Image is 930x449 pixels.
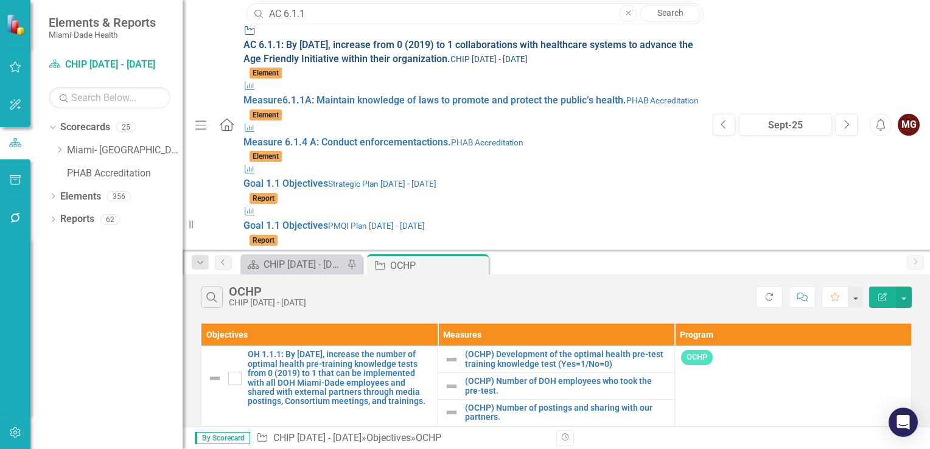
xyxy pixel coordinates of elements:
span: Report [250,193,278,204]
div: 62 [100,214,120,224]
small: PHAB Accreditation [451,137,523,147]
div: 356 [107,191,131,201]
input: Search Below... [49,87,170,108]
span: Goal 1.1 Objectives [243,178,328,189]
a: Goal 1.1 ObjectivesPMQI Plan [DATE] - [DATE]Report [243,205,701,247]
div: CHIP [DATE] - [DATE] [229,298,306,307]
small: CHIP [DATE] - [DATE] [450,54,528,64]
div: 25 [116,122,136,133]
a: Reports [60,212,94,226]
span: Measure A: Maintain knowledge of laws to promote and protect the public’s health. [243,94,626,106]
div: Open Intercom Messenger [889,408,918,437]
a: CHIP [DATE] - [DATE] [49,58,170,72]
button: MG [898,114,920,136]
span: : By [DATE], increase from 0 (2019) to 1 collaborations with healthcare systems to advance the Ag... [243,39,693,64]
img: Not Defined [208,371,222,386]
img: ClearPoint Strategy [6,14,27,35]
img: Not Defined [444,352,459,367]
a: Miami- [GEOGRAPHIC_DATA] [67,144,183,158]
span: Report [250,235,278,246]
button: Sept-25 [739,114,832,136]
small: Strategic Plan [DATE] - [DATE] [328,179,436,189]
span: Elements & Reports [49,15,156,30]
a: Goal 1.1 ObjectivesStrategic Plan [DATE] - [DATE]Report [243,163,701,205]
a: PHAB Accreditation [67,167,183,181]
a: CHIP [DATE] - [DATE] [243,257,344,272]
span: By Scorecard [195,432,250,444]
a: Measure6.1.1A: Maintain knowledge of laws to promote and protect the public’s health.PHAB Accredi... [243,80,701,122]
input: Search ClearPoint... [246,3,704,24]
span: Element [250,151,282,162]
a: Elements [60,190,101,204]
strong: AC [243,39,256,50]
img: Not Defined [444,405,459,420]
a: AC 6.1.1: By [DATE], increase from 0 (2019) to 1 collaborations with healthcare systems to advanc... [243,24,701,80]
a: Measure 6.1.4 A: Conduct enforcementactions.PHAB AccreditationElement [243,122,701,164]
div: OCHP [390,258,486,273]
span: OCHP [681,350,713,365]
a: CHIP [DATE] - [DATE] [273,432,362,444]
span: Goal 1.1 Objectives [243,220,328,231]
small: PHAB Accreditation [626,96,699,105]
span: Element [250,68,282,78]
div: OCHP [229,285,306,298]
div: Sept-25 [743,118,828,133]
a: Scorecards [60,120,110,134]
a: (OCHP) Number of postings and sharing with our partners. [465,403,668,422]
td: Double-Click to Edit Right Click for Context Menu [438,399,675,426]
strong: ac [416,136,427,148]
small: PMQI Plan [DATE] - [DATE] [328,221,425,231]
div: CHIP [DATE] - [DATE] [264,257,344,272]
strong: 6.1.1 [259,39,281,50]
strong: 6.1.1 [282,94,305,106]
td: Double-Click to Edit [675,346,912,426]
a: Objectives [366,432,411,444]
td: Double-Click to Edit Right Click for Context Menu [438,373,675,400]
td: Double-Click to Edit Right Click for Context Menu [201,346,438,426]
span: Element [250,110,282,120]
td: Double-Click to Edit Right Click for Context Menu [438,346,675,373]
div: OCHP [416,432,441,444]
a: (OCHP) Number of DOH employees who took the pre-test. [465,377,668,395]
img: Not Defined [444,379,459,394]
div: » » [256,431,547,445]
a: Search [640,5,701,22]
span: Measure 6.1.4 A: Conduct enforcement tions. [243,136,451,148]
a: OH 1.1.1: By [DATE], increase the number of optimal health pre-training knowledge tests from 0 (2... [248,350,432,406]
small: Miami-Dade Health [49,30,156,40]
a: (OCHP) Development of the optimal health pre-test training knowledge test (Yes=1/No=0) [465,350,668,369]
